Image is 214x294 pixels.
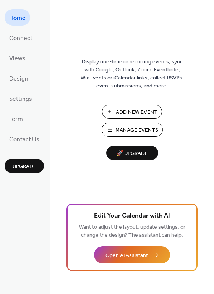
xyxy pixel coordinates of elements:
[5,70,33,86] a: Design
[9,93,32,105] span: Settings
[9,12,26,24] span: Home
[5,50,30,66] a: Views
[94,246,170,263] button: Open AI Assistant
[13,163,36,171] span: Upgrade
[9,32,32,44] span: Connect
[115,126,158,134] span: Manage Events
[9,73,28,85] span: Design
[105,252,148,260] span: Open AI Assistant
[9,113,23,125] span: Form
[106,146,158,160] button: 🚀 Upgrade
[81,58,184,90] span: Display one-time or recurring events, sync with Google, Outlook, Zoom, Eventbrite, Wix Events or ...
[102,123,163,137] button: Manage Events
[5,9,30,26] a: Home
[5,159,44,173] button: Upgrade
[111,149,154,159] span: 🚀 Upgrade
[102,105,162,119] button: Add New Event
[9,53,26,65] span: Views
[5,131,44,147] a: Contact Us
[5,110,28,127] a: Form
[5,90,37,107] a: Settings
[116,108,157,116] span: Add New Event
[5,29,37,46] a: Connect
[9,134,39,145] span: Contact Us
[94,211,170,221] span: Edit Your Calendar with AI
[79,222,185,241] span: Want to adjust the layout, update settings, or change the design? The assistant can help.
